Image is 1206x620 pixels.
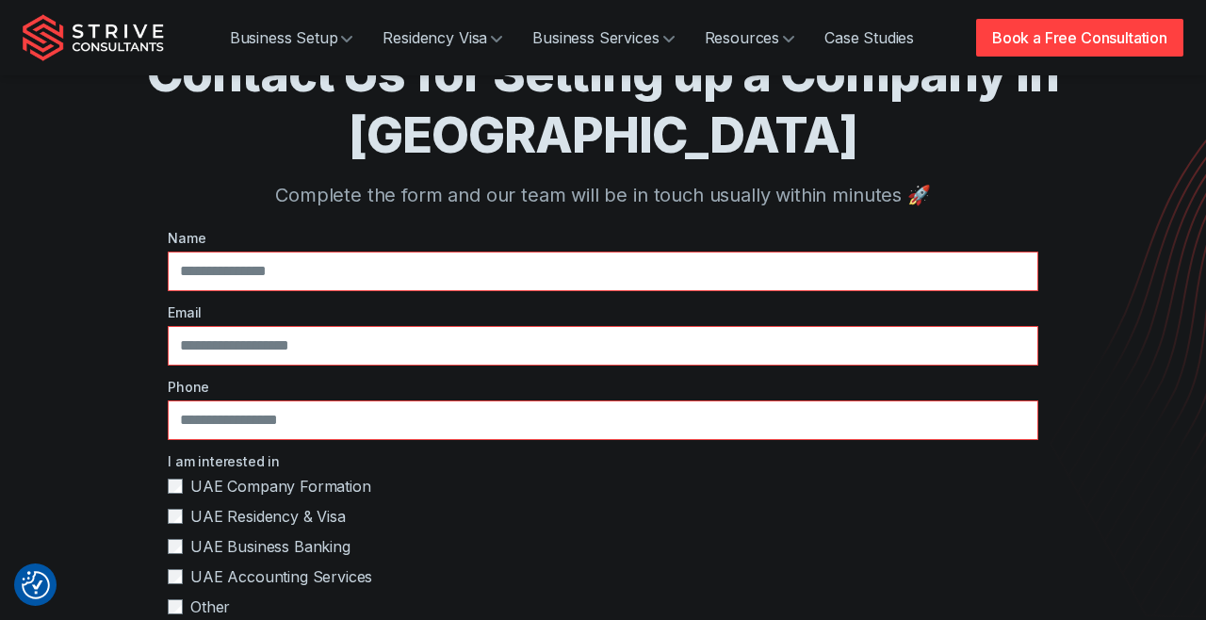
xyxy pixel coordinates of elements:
[690,19,810,57] a: Resources
[168,479,183,494] input: UAE Company Formation
[190,565,372,588] span: UAE Accounting Services
[168,569,183,584] input: UAE Accounting Services
[190,475,371,498] span: UAE Company Formation
[215,19,368,57] a: Business Setup
[23,43,1183,166] h1: Contact Us for Setting up a Company in [GEOGRAPHIC_DATA]
[23,181,1183,209] p: Complete the form and our team will be in touch usually within minutes 🚀
[22,571,50,599] button: Consent Preferences
[168,377,1038,397] label: Phone
[22,571,50,599] img: Revisit consent button
[168,509,183,524] input: UAE Residency & Visa
[809,19,929,57] a: Case Studies
[23,14,164,61] img: Strive Consultants
[168,228,1038,248] label: Name
[517,19,689,57] a: Business Services
[190,505,346,528] span: UAE Residency & Visa
[168,539,183,554] input: UAE Business Banking
[367,19,517,57] a: Residency Visa
[976,19,1183,57] a: Book a Free Consultation
[190,535,350,558] span: UAE Business Banking
[168,599,183,614] input: Other
[168,451,1038,471] label: I am interested in
[168,302,1038,322] label: Email
[190,596,230,618] span: Other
